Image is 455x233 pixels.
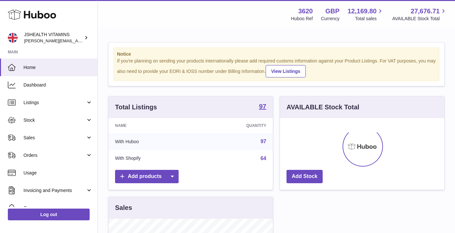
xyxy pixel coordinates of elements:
[23,82,93,88] span: Dashboard
[23,64,93,71] span: Home
[23,117,86,123] span: Stock
[23,135,86,141] span: Sales
[23,152,86,158] span: Orders
[24,38,131,43] span: [PERSON_NAME][EMAIL_ADDRESS][DOMAIN_NAME]
[392,7,447,22] a: 27,676.71 AVAILABLE Stock Total
[197,118,273,133] th: Quantity
[117,51,436,57] strong: Notice
[23,205,93,211] span: Cases
[115,103,157,112] h3: Total Listings
[109,118,197,133] th: Name
[325,7,339,16] strong: GBP
[23,100,86,106] span: Listings
[109,133,197,150] td: With Huboo
[392,16,447,22] span: AVAILABLE Stock Total
[291,16,313,22] div: Huboo Ref
[117,58,436,77] div: If you're planning on sending your products internationally please add required customs informati...
[24,32,83,44] div: JSHEALTH VITAMINS
[23,187,86,194] span: Invoicing and Payments
[266,65,306,77] a: View Listings
[115,203,132,212] h3: Sales
[8,33,18,43] img: francesca@jshealthvitamins.com
[259,103,266,110] strong: 97
[260,156,266,161] a: 64
[259,103,266,111] a: 97
[8,209,90,220] a: Log out
[411,7,440,16] span: 27,676.71
[298,7,313,16] strong: 3620
[286,103,359,112] h3: AVAILABLE Stock Total
[109,150,197,167] td: With Shopify
[286,170,323,183] a: Add Stock
[115,170,179,183] a: Add products
[321,16,340,22] div: Currency
[23,170,93,176] span: Usage
[260,139,266,144] a: 97
[347,7,384,22] a: 12,169.80 Total sales
[355,16,384,22] span: Total sales
[347,7,376,16] span: 12,169.80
